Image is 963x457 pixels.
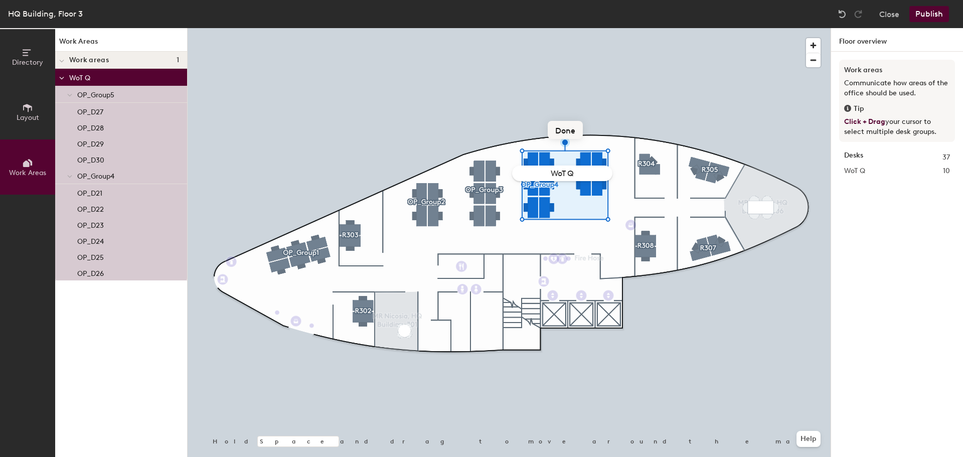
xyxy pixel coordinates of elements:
p: OP_D25 [77,250,104,262]
button: Publish [909,6,949,22]
span: Work Areas [9,169,46,177]
p: OP_D28 [77,121,104,132]
p: OP_D29 [77,137,104,148]
h1: Work Areas [55,36,187,52]
span: OP_Group5 [77,91,114,99]
img: Redo [853,9,863,19]
p: OP_D30 [77,153,104,165]
strong: Desks [844,152,863,163]
span: Directory [12,58,43,67]
p: OP_D27 [77,105,103,116]
h1: Floor overview [831,28,963,52]
span: 10 [943,166,950,177]
p: OP_D24 [77,234,104,246]
img: Undo [837,9,847,19]
p: OP_D26 [77,266,104,278]
span: Work areas [69,56,109,64]
p: WoT Q [69,71,179,84]
p: OP_D21 [77,186,102,198]
div: Tip [844,103,950,114]
span: Click + Drag [844,117,885,126]
span: 37 [942,152,950,163]
div: HQ Building, Floor 3 [8,8,83,20]
p: OP_D23 [77,218,104,230]
h3: Work areas [844,65,950,76]
span: WoT Q [844,166,865,177]
button: Done [548,121,583,139]
span: 1 [177,56,179,64]
p: Communicate how areas of the office should be used. [844,78,950,98]
span: Layout [17,113,39,122]
span: OP_Group4 [77,172,114,181]
button: Help [796,431,821,447]
p: OP_D22 [77,202,104,214]
p: your cursor to select multiple desk groups. [844,117,950,137]
button: Close [879,6,899,22]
